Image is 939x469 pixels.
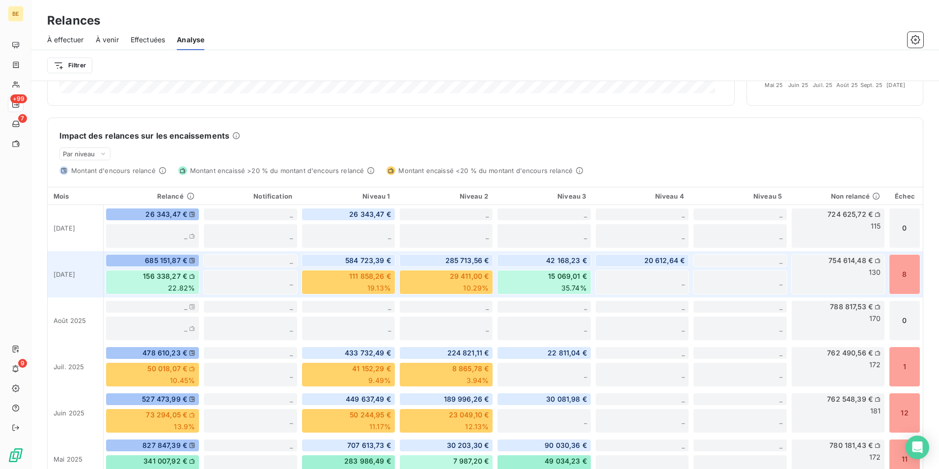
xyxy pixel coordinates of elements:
[779,324,782,332] span: _
[184,302,187,311] span: _
[142,440,187,450] span: 827 847,39 €
[177,35,204,45] span: Analyse
[682,349,685,357] span: _
[346,394,391,404] span: 449 637,49 €
[18,114,27,123] span: 7
[290,256,293,264] span: _
[886,82,905,88] tspan: [DATE]
[131,35,166,45] span: Effectuées
[829,256,873,265] span: 754 614,48 €
[253,192,292,200] span: Notification
[290,441,293,449] span: _
[453,456,489,466] span: 7 987,20 €
[350,410,391,420] span: 50 244,95 €
[18,359,27,368] span: 9
[860,82,883,88] tspan: Sept. 25
[813,82,832,88] tspan: Juil. 25
[110,192,194,200] div: Relancé
[290,395,293,403] span: _
[682,278,685,286] span: _
[869,314,881,323] span: 170
[47,12,100,29] h3: Relances
[788,82,808,88] tspan: Juin 25
[869,267,881,277] span: 130
[869,452,881,462] span: 172
[8,447,24,463] img: Logo LeanPay
[545,456,587,466] span: 49 034,23 €
[47,58,92,73] button: Filtrer
[388,232,391,240] span: _
[889,347,920,387] div: 1
[59,130,229,142] h6: Impact des relances sur les encaissements
[463,283,489,293] span: 10.29%
[827,394,873,404] span: 762 548,39 €
[682,395,685,403] span: _
[765,82,783,88] tspan: Mai 25
[829,440,873,450] span: 780 181,43 €
[682,232,685,240] span: _
[290,416,293,425] span: _
[47,35,84,45] span: À effectuer
[557,192,586,200] span: Niveau 3
[682,441,685,449] span: _
[290,302,293,311] span: _
[290,370,293,379] span: _
[63,150,95,158] span: Par niveau
[145,256,187,265] span: 685 151,87 €
[388,324,391,332] span: _
[142,348,187,358] span: 478 610,23 €
[54,224,75,232] span: [DATE]
[779,395,782,403] span: _
[584,416,587,425] span: _
[290,232,293,240] span: _
[871,221,881,231] span: 115
[447,348,489,358] span: 224 821,11 €
[779,349,782,357] span: _
[290,278,293,286] span: _
[584,324,587,332] span: _
[452,364,489,374] span: 8 865,78 €
[147,364,187,374] span: 50 018,07 €
[184,324,187,332] span: _
[450,271,489,281] span: 29 411,00 €
[682,370,685,379] span: _
[584,232,587,240] span: _
[545,440,587,450] span: 90 030,36 €
[779,416,782,425] span: _
[347,440,391,450] span: 707 613,73 €
[8,6,24,22] div: BE
[486,324,489,332] span: _
[290,324,293,332] span: _
[444,394,489,404] span: 189 996,26 €
[827,348,873,358] span: 762 490,56 €
[548,271,587,281] span: 15 069,01 €
[682,302,685,311] span: _
[644,256,685,265] span: 20 612,64 €
[486,210,489,218] span: _
[655,192,684,200] span: Niveau 4
[367,283,391,293] span: 19.13%
[889,300,920,341] div: 0
[290,349,293,357] span: _
[174,422,195,432] span: 13.9%
[869,360,881,370] span: 172
[54,455,83,463] span: mai 2025
[54,192,98,200] div: Mois
[460,192,488,200] span: Niveau 2
[779,302,782,311] span: _
[465,422,489,432] span: 12.13%
[447,440,489,450] span: 30 203,30 €
[561,283,587,293] span: 35.74%
[889,254,920,294] div: 8
[369,422,391,432] span: 11.17%
[467,376,489,385] span: 3.94%
[146,410,187,420] span: 73 294,05 €
[828,209,873,219] span: 724 625,72 €
[486,302,489,311] span: _
[190,167,364,175] span: Montant encaissé >20 % du montant d'encours relancé
[145,209,187,219] span: 26 343,47 €
[352,364,391,374] span: 41 152,29 €
[362,192,390,200] span: Niveau 1
[54,270,75,278] span: [DATE]
[870,406,881,416] span: 181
